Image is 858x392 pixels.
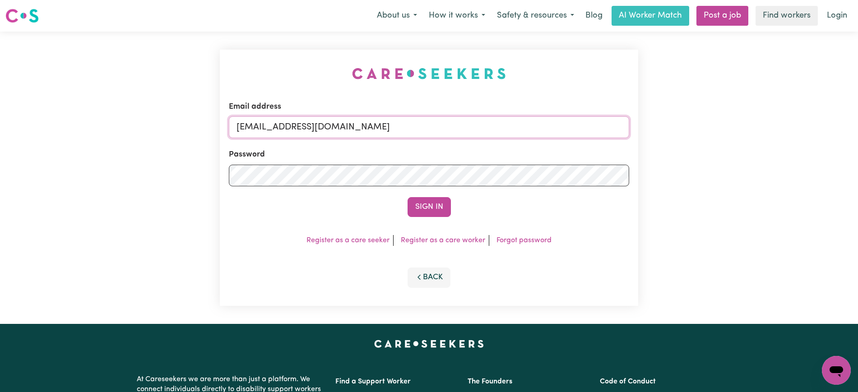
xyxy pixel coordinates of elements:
a: Forgot password [496,237,552,244]
img: Careseekers logo [5,8,39,24]
iframe: Button to launch messaging window [822,356,851,385]
a: Careseekers logo [5,5,39,26]
button: About us [371,6,423,25]
button: Back [408,267,451,287]
a: Post a job [696,6,748,26]
input: Email address [229,116,629,138]
button: Safety & resources [491,6,580,25]
a: Code of Conduct [600,378,656,385]
a: Register as a care worker [401,237,485,244]
a: The Founders [468,378,512,385]
a: Careseekers home page [374,340,484,347]
a: Find workers [756,6,818,26]
a: Register as a care seeker [306,237,390,244]
a: Login [821,6,853,26]
a: AI Worker Match [612,6,689,26]
button: Sign In [408,197,451,217]
button: How it works [423,6,491,25]
label: Password [229,149,265,161]
a: Blog [580,6,608,26]
label: Email address [229,101,281,113]
a: Find a Support Worker [335,378,411,385]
